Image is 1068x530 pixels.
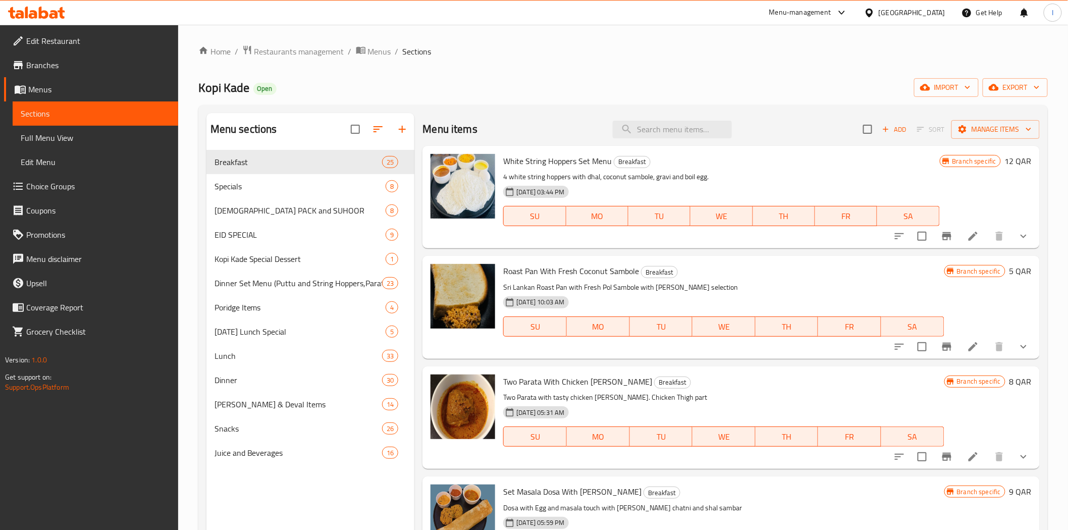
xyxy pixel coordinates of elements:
[655,377,690,388] span: Breakfast
[760,320,815,334] span: TH
[503,281,944,294] p: Sri Lankan Roast Pan with Fresh Pol Sambole with [PERSON_NAME] selection
[948,156,1000,166] span: Branch specific
[383,424,398,434] span: 26
[386,204,398,217] div: items
[879,7,945,18] div: [GEOGRAPHIC_DATA]
[508,430,563,444] span: SU
[242,45,344,58] a: Restaurants management
[383,157,398,167] span: 25
[503,206,566,226] button: SU
[431,154,495,219] img: White String Hoppers Set Menu
[512,187,568,197] span: [DATE] 03:44 PM
[815,206,877,226] button: FR
[634,430,689,444] span: TU
[4,271,178,295] a: Upsell
[206,416,415,441] div: Snacks26
[914,78,979,97] button: import
[13,126,178,150] a: Full Menu View
[613,121,732,138] input: search
[26,59,170,71] span: Branches
[4,247,178,271] a: Menu disclaimer
[503,263,639,279] span: Roast Pan With Fresh Coconut Sambole
[503,153,612,169] span: White String Hoppers Set Menu
[5,353,30,366] span: Version:
[756,427,819,447] button: TH
[206,271,415,295] div: Dinner Set Menu (Puttu and String Hoppers,Parata,Roti)23
[386,303,398,312] span: 4
[753,206,815,226] button: TH
[5,370,51,384] span: Get support on:
[641,266,678,278] div: Breakfast
[632,209,686,224] span: TU
[1009,485,1032,499] h6: 9 QAR
[215,447,383,459] div: Juice and Beverages
[644,487,680,499] div: Breakfast
[206,198,415,223] div: [DEMOGRAPHIC_DATA] PACK and SUHOOR8
[198,45,231,58] a: Home
[935,224,959,248] button: Branch-specific-item
[512,297,568,307] span: [DATE] 10:03 AM
[857,119,878,140] span: Select section
[215,374,383,386] span: Dinner
[1052,7,1053,18] span: I
[26,229,170,241] span: Promotions
[654,377,691,389] div: Breakfast
[881,316,944,337] button: SA
[210,122,277,137] h2: Menu sections
[386,301,398,313] div: items
[881,427,944,447] button: SA
[4,320,178,344] a: Grocery Checklist
[215,350,383,362] span: Lunch
[878,122,911,137] span: Add item
[386,326,398,338] div: items
[28,83,170,95] span: Menus
[215,422,383,435] span: Snacks
[887,445,912,469] button: sort-choices
[345,119,366,140] span: Select all sections
[215,229,386,241] div: EID SPECIAL
[4,77,178,101] a: Menus
[935,445,959,469] button: Branch-specific-item
[1011,335,1036,359] button: show more
[206,441,415,465] div: Juice and Beverages16
[215,398,383,410] div: Curry & Deval Items
[215,326,386,338] div: Friday Lunch Special
[818,427,881,447] button: FR
[760,430,815,444] span: TH
[395,45,399,58] li: /
[386,180,398,192] div: items
[987,224,1011,248] button: delete
[13,150,178,174] a: Edit Menu
[4,223,178,247] a: Promotions
[215,180,386,192] span: Specials
[206,368,415,392] div: Dinner30
[1018,451,1030,463] svg: Show Choices
[1005,154,1032,168] h6: 12 QAR
[31,353,47,366] span: 1.0.0
[382,156,398,168] div: items
[348,45,352,58] li: /
[642,267,677,278] span: Breakfast
[215,204,386,217] div: IFTAR PACK and SUHOOR
[628,206,690,226] button: TU
[422,122,477,137] h2: Menu items
[431,375,495,439] img: Two Parata With Chicken Curry
[21,156,170,168] span: Edit Menu
[4,29,178,53] a: Edit Restaurant
[566,206,628,226] button: MO
[818,316,881,337] button: FR
[512,518,568,527] span: [DATE] 05:59 PM
[382,422,398,435] div: items
[26,326,170,338] span: Grocery Checklist
[215,326,386,338] span: [DATE] Lunch Special
[987,335,1011,359] button: delete
[819,209,873,224] span: FR
[383,448,398,458] span: 16
[769,7,831,19] div: Menu-management
[1011,445,1036,469] button: show more
[690,206,753,226] button: WE
[697,320,752,334] span: WE
[503,171,939,183] p: 4 white string hoppers with dhal, coconut sambole, gravi and boil egg.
